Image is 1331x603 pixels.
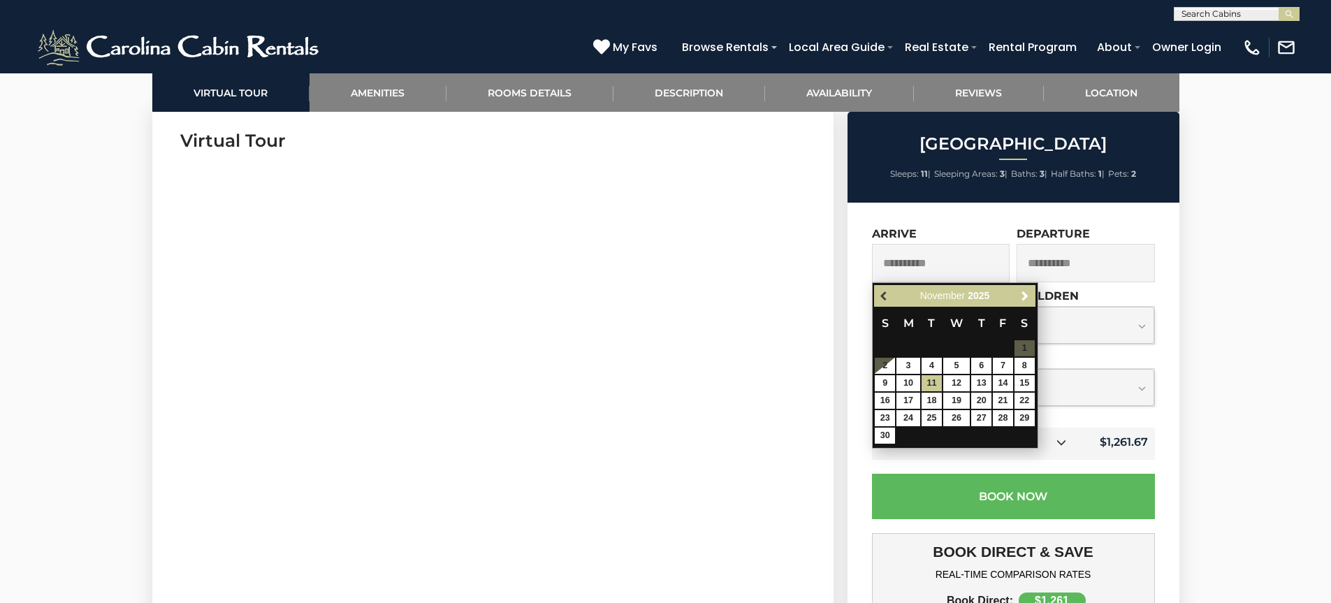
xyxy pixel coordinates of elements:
span: Baths: [1011,168,1038,179]
strong: 2 [1131,168,1136,179]
span: Previous [879,291,890,302]
li: | [934,165,1008,183]
span: 2025 [968,290,989,301]
a: Previous [875,287,893,305]
a: 24 [896,410,920,426]
a: 11 [922,375,942,391]
span: Sleeps: [890,168,919,179]
span: My Favs [613,38,657,56]
a: 7 [993,358,1013,374]
strong: 3 [1040,168,1045,179]
span: Tuesday [928,317,935,330]
a: 14 [993,375,1013,391]
a: 4 [922,358,942,374]
a: 3 [896,358,920,374]
a: Next [1017,287,1034,305]
a: 20 [971,393,991,409]
a: 12 [943,375,970,391]
a: Rental Program [982,35,1084,59]
a: Location [1044,73,1179,112]
a: Real Estate [898,35,975,59]
li: | [1011,165,1047,183]
strong: 11 [921,168,928,179]
a: Local Area Guide [782,35,892,59]
a: 6 [971,358,991,374]
a: 2 [875,358,895,374]
span: Sunday [882,317,889,330]
a: 28 [993,410,1013,426]
a: 8 [1014,358,1035,374]
a: Rooms Details [446,73,613,112]
span: November [920,290,966,301]
span: Wednesday [950,317,963,330]
a: 26 [943,410,970,426]
a: 21 [993,393,1013,409]
strong: 1 [1098,168,1102,179]
td: $1,261.67 [1077,428,1154,460]
h2: [GEOGRAPHIC_DATA] [851,135,1176,153]
a: 25 [922,410,942,426]
h3: Virtual Tour [180,129,806,153]
img: mail-regular-white.png [1277,38,1296,57]
a: 16 [875,393,895,409]
span: Pets: [1108,168,1129,179]
a: Browse Rentals [675,35,776,59]
a: Owner Login [1145,35,1228,59]
h3: BOOK DIRECT & SAVE [882,544,1144,560]
span: Saturday [1021,317,1028,330]
span: Friday [999,317,1006,330]
strong: 3 [1000,168,1005,179]
a: 10 [896,375,920,391]
label: Children [1017,289,1079,303]
a: My Favs [593,38,661,57]
label: Arrive [872,227,917,240]
a: 30 [875,428,895,444]
label: Departure [1017,227,1090,240]
a: Description [613,73,765,112]
a: 22 [1014,393,1035,409]
a: 19 [943,393,970,409]
li: | [1051,165,1105,183]
span: Thursday [978,317,985,330]
span: Monday [903,317,914,330]
a: 17 [896,393,920,409]
button: Book Now [872,474,1155,519]
a: 23 [875,410,895,426]
h4: REAL-TIME COMPARISON RATES [882,569,1144,580]
a: About [1090,35,1139,59]
img: White-1-2.png [35,27,325,68]
a: 18 [922,393,942,409]
a: Reviews [914,73,1044,112]
a: 5 [943,358,970,374]
a: Virtual Tour [152,73,310,112]
span: Next [1019,291,1031,302]
a: Amenities [310,73,446,112]
a: 15 [1014,375,1035,391]
a: 9 [875,375,895,391]
a: 27 [971,410,991,426]
span: Sleeping Areas: [934,168,998,179]
span: Half Baths: [1051,168,1096,179]
li: | [890,165,931,183]
iframe: YouTube video player [180,167,776,502]
a: 13 [971,375,991,391]
a: Availability [765,73,914,112]
img: phone-regular-white.png [1242,38,1262,57]
a: 29 [1014,410,1035,426]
